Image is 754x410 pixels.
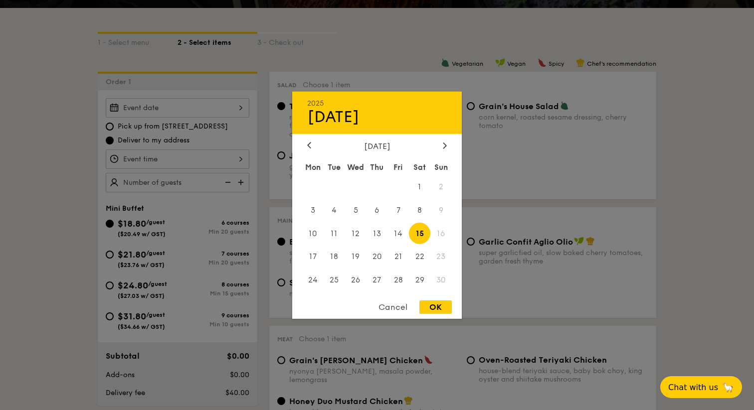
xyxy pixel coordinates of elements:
span: 19 [345,246,367,268]
span: 7 [387,199,409,221]
span: 16 [430,223,452,244]
span: 20 [367,246,388,268]
span: 28 [387,270,409,291]
span: 21 [387,246,409,268]
div: Tue [324,158,345,176]
div: [DATE] [307,141,447,150]
div: 2025 [307,99,447,107]
span: 6 [367,199,388,221]
button: Chat with us🦙 [660,376,742,398]
span: 23 [430,246,452,268]
span: 2 [430,176,452,197]
span: 13 [367,223,388,244]
span: 18 [324,246,345,268]
span: 27 [367,270,388,291]
span: 22 [409,246,430,268]
div: Fri [387,158,409,176]
div: Sun [430,158,452,176]
span: 11 [324,223,345,244]
div: OK [419,300,452,314]
span: 8 [409,199,430,221]
span: 14 [387,223,409,244]
span: 12 [345,223,367,244]
span: 3 [302,199,324,221]
div: Thu [367,158,388,176]
span: 26 [345,270,367,291]
span: 1 [409,176,430,197]
span: 25 [324,270,345,291]
span: 30 [430,270,452,291]
span: 29 [409,270,430,291]
div: Mon [302,158,324,176]
span: 24 [302,270,324,291]
div: [DATE] [307,107,447,126]
span: Chat with us [668,383,718,392]
div: Wed [345,158,367,176]
div: Cancel [369,300,417,314]
span: 15 [409,223,430,244]
span: 4 [324,199,345,221]
span: 17 [302,246,324,268]
span: 5 [345,199,367,221]
span: 9 [430,199,452,221]
span: 🦙 [722,382,734,393]
div: Sat [409,158,430,176]
span: 10 [302,223,324,244]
